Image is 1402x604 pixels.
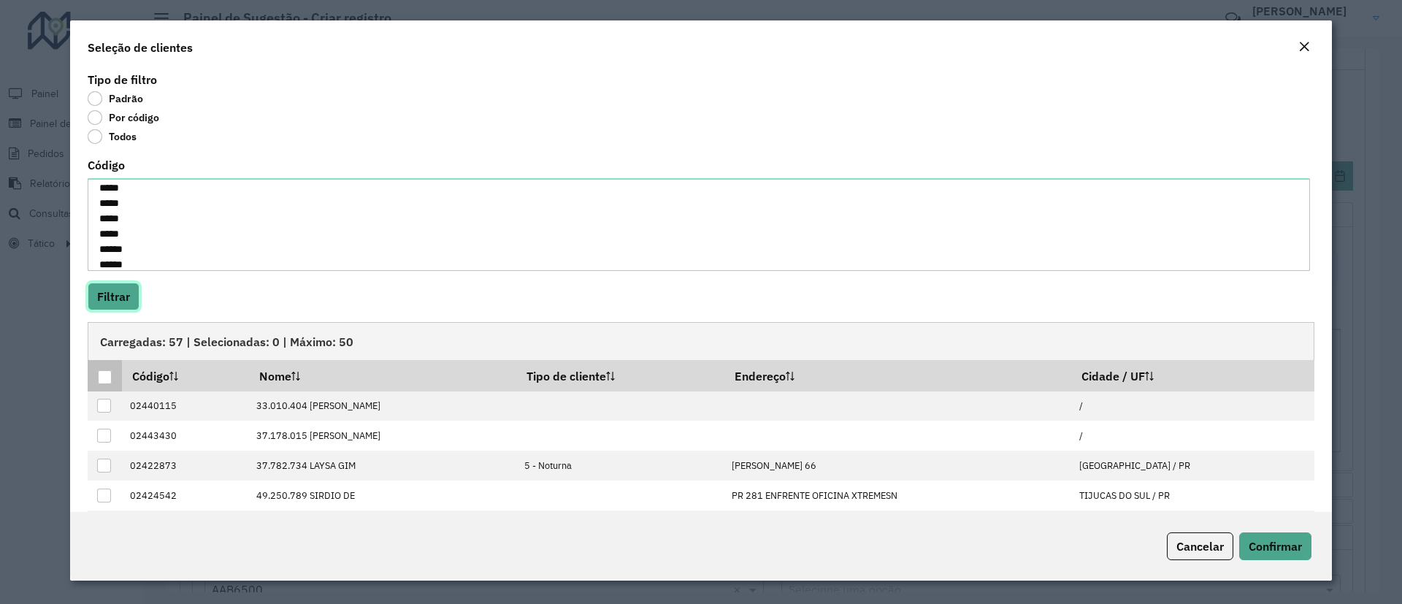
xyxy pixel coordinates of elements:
[88,129,137,144] label: Todos
[249,481,516,511] td: 49.250.789 SIRDIO DE
[249,391,516,421] td: 33.010.404 [PERSON_NAME]
[1294,38,1314,57] button: Close
[1072,391,1314,421] td: /
[1249,539,1302,554] span: Confirmar
[724,451,1072,481] td: [PERSON_NAME] 66
[249,421,516,451] td: 37.178.015 [PERSON_NAME]
[88,322,1314,360] div: Carregadas: 57 | Selecionadas: 0 | Máximo: 50
[122,360,248,391] th: Código
[122,391,248,421] td: 02440115
[249,451,516,481] td: 37.782.734 LAYSA GIM
[249,511,516,540] td: 50.428.479 CAMILA DE
[122,451,248,481] td: 02422873
[249,360,516,391] th: Nome
[516,360,724,391] th: Tipo de cliente
[724,481,1072,511] td: PR 281 ENFRENTE OFICINA XTREMESN
[88,283,139,310] button: Filtrar
[724,360,1072,391] th: Endereço
[1239,532,1311,560] button: Confirmar
[122,421,248,451] td: 02443430
[88,156,125,174] label: Código
[724,511,1072,540] td: [PERSON_NAME] 1136
[122,511,248,540] td: 02426245
[1298,41,1310,53] em: Fechar
[1072,511,1314,540] td: [GEOGRAPHIC_DATA] / PR
[1072,360,1314,391] th: Cidade / UF
[88,71,157,88] label: Tipo de filtro
[1176,539,1224,554] span: Cancelar
[1072,421,1314,451] td: /
[122,481,248,511] td: 02424542
[1167,532,1233,560] button: Cancelar
[88,110,159,125] label: Por código
[1072,451,1314,481] td: [GEOGRAPHIC_DATA] / PR
[1072,481,1314,511] td: TIJUCAS DO SUL / PR
[516,451,724,481] td: 5 - Noturna
[88,91,143,106] label: Padrão
[88,39,193,56] h4: Seleção de clientes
